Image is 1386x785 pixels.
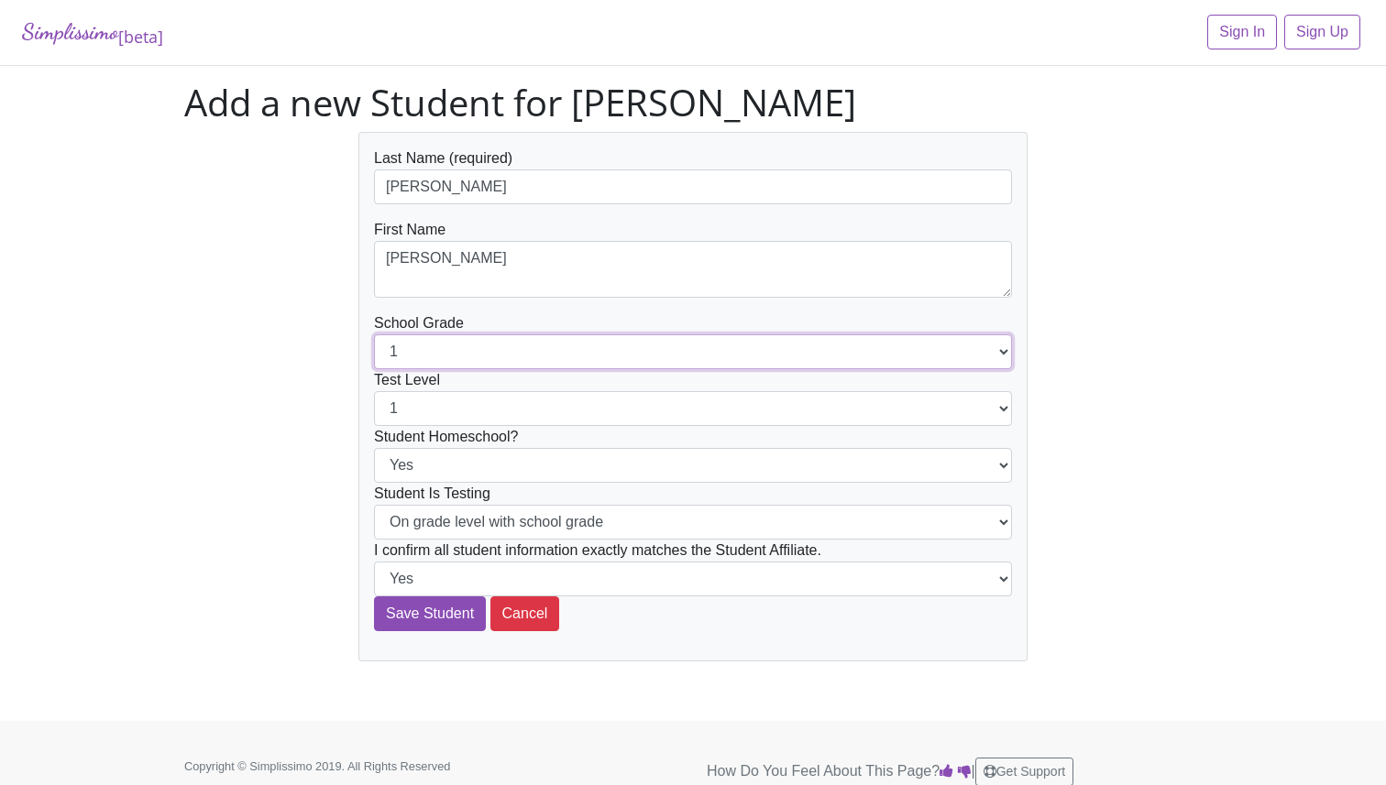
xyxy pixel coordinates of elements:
[374,596,486,631] input: Save Student
[118,26,163,48] sub: [beta]
[1284,15,1360,49] a: Sign Up
[1207,15,1277,49] a: Sign In
[184,758,505,775] p: Copyright © Simplissimo 2019. All Rights Reserved
[374,147,1012,204] div: Last Name (required)
[184,81,1202,125] h1: Add a new Student for [PERSON_NAME]
[374,147,1012,631] form: School Grade Test Level Student Homeschool? Student Is Testing I confirm all student information ...
[374,219,1012,298] div: First Name
[490,596,560,631] button: Cancel
[22,15,163,50] a: Simplissimo[beta]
